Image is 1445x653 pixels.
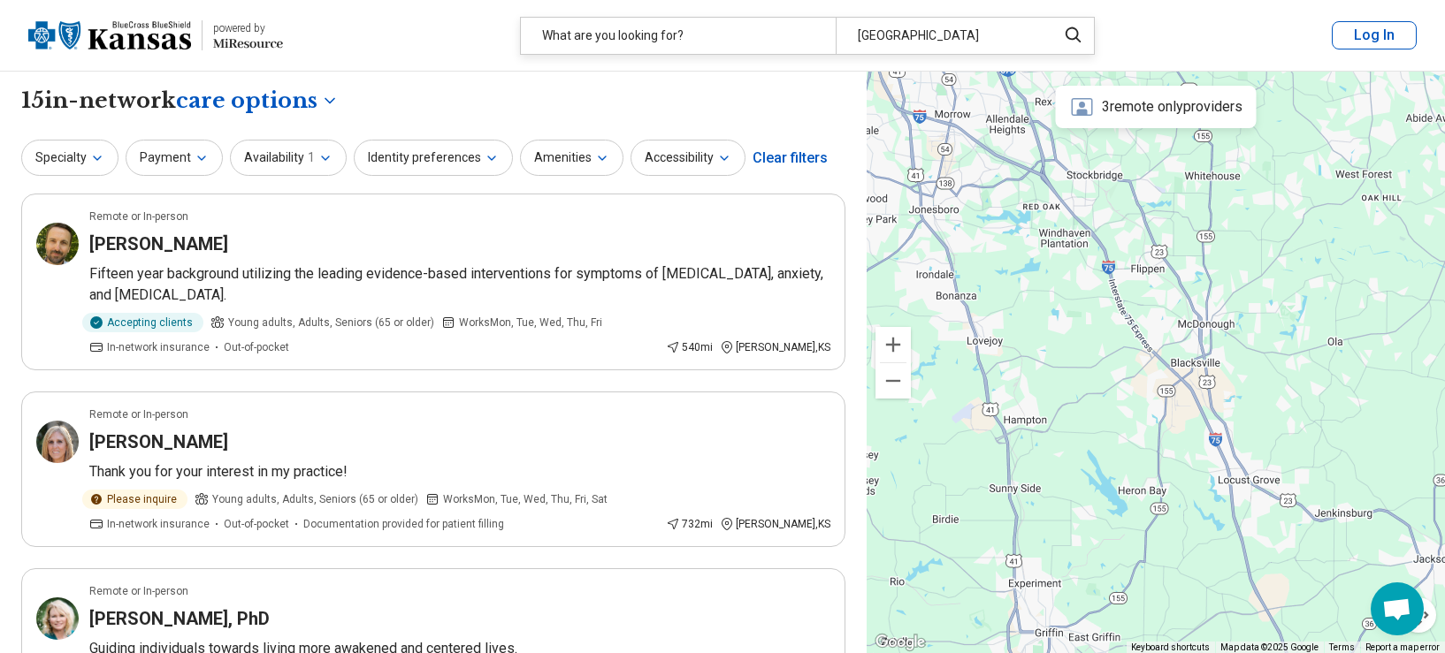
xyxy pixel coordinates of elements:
[666,339,713,355] div: 540 mi
[224,516,289,532] span: Out-of-pocket
[89,461,830,482] p: Thank you for your interest in my practice!
[28,14,191,57] img: Blue Cross Blue Shield Kansas
[521,18,836,54] div: What are you looking for?
[1371,582,1424,635] div: Open chat
[28,14,283,57] a: Blue Cross Blue Shield Kansaspowered by
[753,137,828,179] div: Clear filters
[228,315,434,330] span: Young adults, Adults, Seniors (65 or older)
[308,148,315,167] span: 1
[89,429,228,454] h3: [PERSON_NAME]
[459,315,602,330] span: Works Mon, Tue, Wed, Thu, Fri
[107,516,210,532] span: In-network insurance
[176,86,339,116] button: Care options
[666,516,713,532] div: 732 mi
[1329,642,1355,652] a: Terms (opens in new tab)
[89,606,270,631] h3: [PERSON_NAME], PhD
[21,86,339,116] h1: 15 in-network
[1056,86,1257,128] div: 3 remote only providers
[720,339,830,355] div: [PERSON_NAME] , KS
[126,140,223,176] button: Payment
[1365,642,1440,652] a: Report a map error
[89,406,188,422] p: Remote or In-person
[89,209,188,224] p: Remote or In-person
[212,491,418,507] span: Young adults, Adults, Seniors (65 or older)
[82,313,203,332] div: Accepting clients
[875,363,911,399] button: Zoom out
[21,140,119,176] button: Specialty
[1220,642,1319,652] span: Map data ©2025 Google
[224,339,289,355] span: Out-of-pocket
[107,339,210,355] span: In-network insurance
[720,516,830,532] div: [PERSON_NAME] , KS
[836,18,1045,54] div: [GEOGRAPHIC_DATA]
[443,491,608,507] span: Works Mon, Tue, Wed, Thu, Fri, Sat
[303,516,504,532] span: Documentation provided for patient filling
[631,140,745,176] button: Accessibility
[875,327,911,362] button: Zoom in
[354,140,513,176] button: Identity preferences
[520,140,623,176] button: Amenities
[213,20,283,36] div: powered by
[176,86,317,116] span: care options
[230,140,347,176] button: Availability1
[89,263,830,306] p: Fifteen year background utilizing the leading evidence-based interventions for symptoms of [MEDIC...
[89,583,188,599] p: Remote or In-person
[1332,21,1417,49] button: Log In
[82,490,187,509] div: Please inquire
[89,232,228,256] h3: [PERSON_NAME]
